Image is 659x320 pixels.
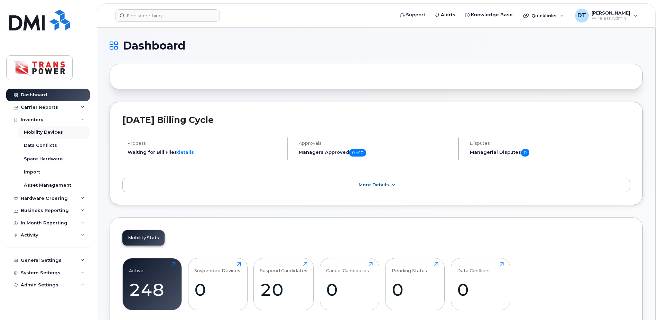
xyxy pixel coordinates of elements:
div: Data Conflicts [457,262,490,273]
div: Active [129,262,143,273]
div: 248 [129,279,176,300]
h4: Process [128,141,281,146]
a: Data Conflicts0 [457,262,504,306]
div: 20 [260,279,307,300]
span: 0 [521,149,529,157]
a: Suspended Devices0 [194,262,241,306]
div: 0 [457,279,504,300]
a: details [177,149,194,155]
h2: [DATE] Billing Cycle [122,115,630,125]
a: Cancel Candidates0 [326,262,373,306]
div: 0 [392,279,438,300]
div: 0 [194,279,241,300]
div: 0 [326,279,373,300]
a: Suspend Candidates20 [260,262,307,306]
span: 0 of 0 [349,149,366,157]
h5: Managerial Disputes [470,149,630,157]
h4: Approvals [299,141,452,146]
div: Cancel Candidates [326,262,369,273]
div: Suspended Devices [194,262,240,273]
div: Suspend Candidates [260,262,307,273]
a: Active248 [129,262,176,306]
li: Waiting for Bill Files [128,149,281,155]
h5: Managers Approved [299,149,452,157]
span: More Details [359,182,389,187]
a: Pending Status0 [392,262,438,306]
span: Dashboard [123,41,185,51]
h4: Disputes [470,141,630,146]
div: Pending Status [392,262,427,273]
